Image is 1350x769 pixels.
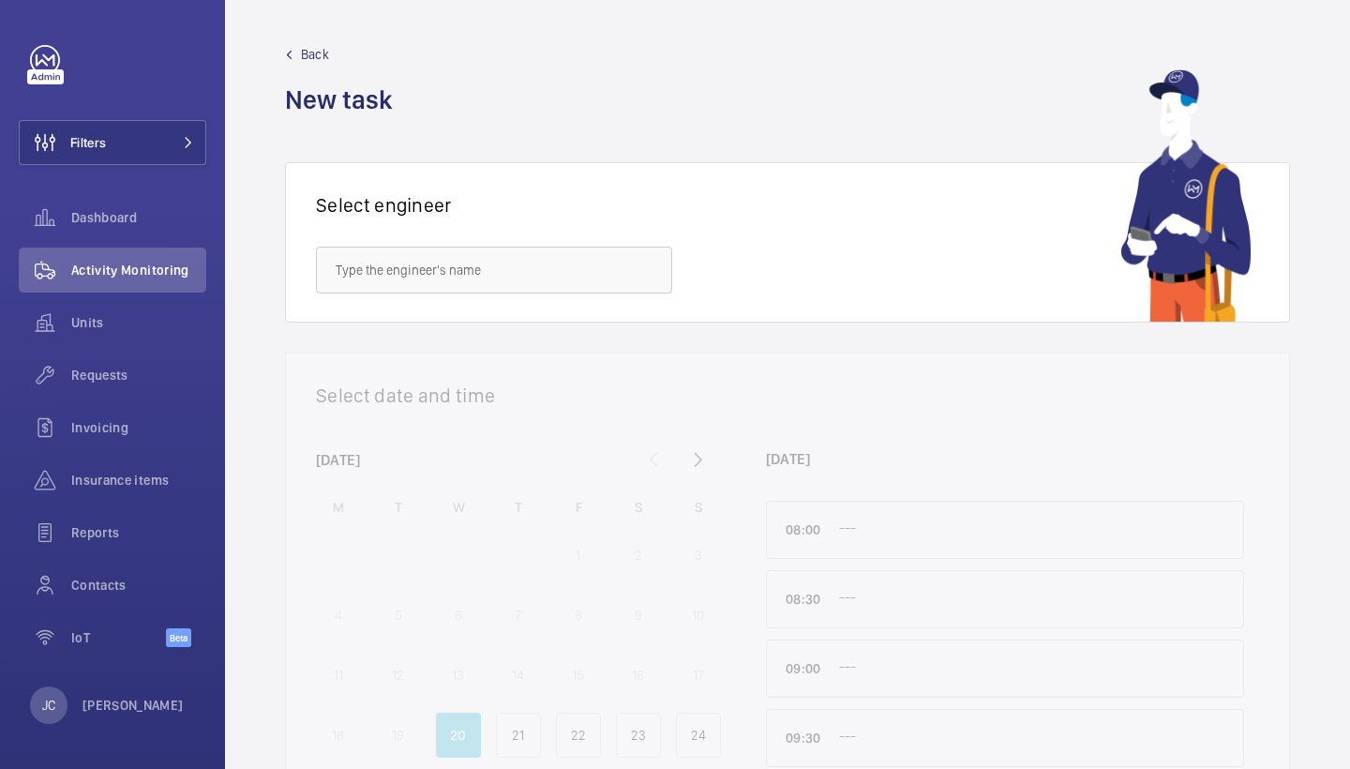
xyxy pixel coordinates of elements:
p: JC [42,696,55,715]
p: [PERSON_NAME] [82,696,184,715]
span: Filters [70,133,106,152]
span: Insurance items [71,471,206,490]
button: Filters [19,120,206,165]
img: mechanic using app [1120,69,1252,322]
span: Beta [166,628,191,647]
span: Invoicing [71,418,206,437]
span: Activity Monitoring [71,261,206,279]
span: Units [71,313,206,332]
h1: New task [285,83,404,117]
h1: Select engineer [316,193,452,217]
input: Type the engineer's name [316,247,672,294]
span: Contacts [71,576,206,595]
span: Requests [71,366,206,384]
span: Dashboard [71,208,206,227]
span: IoT [71,628,166,647]
span: Back [301,45,329,64]
span: Reports [71,523,206,542]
